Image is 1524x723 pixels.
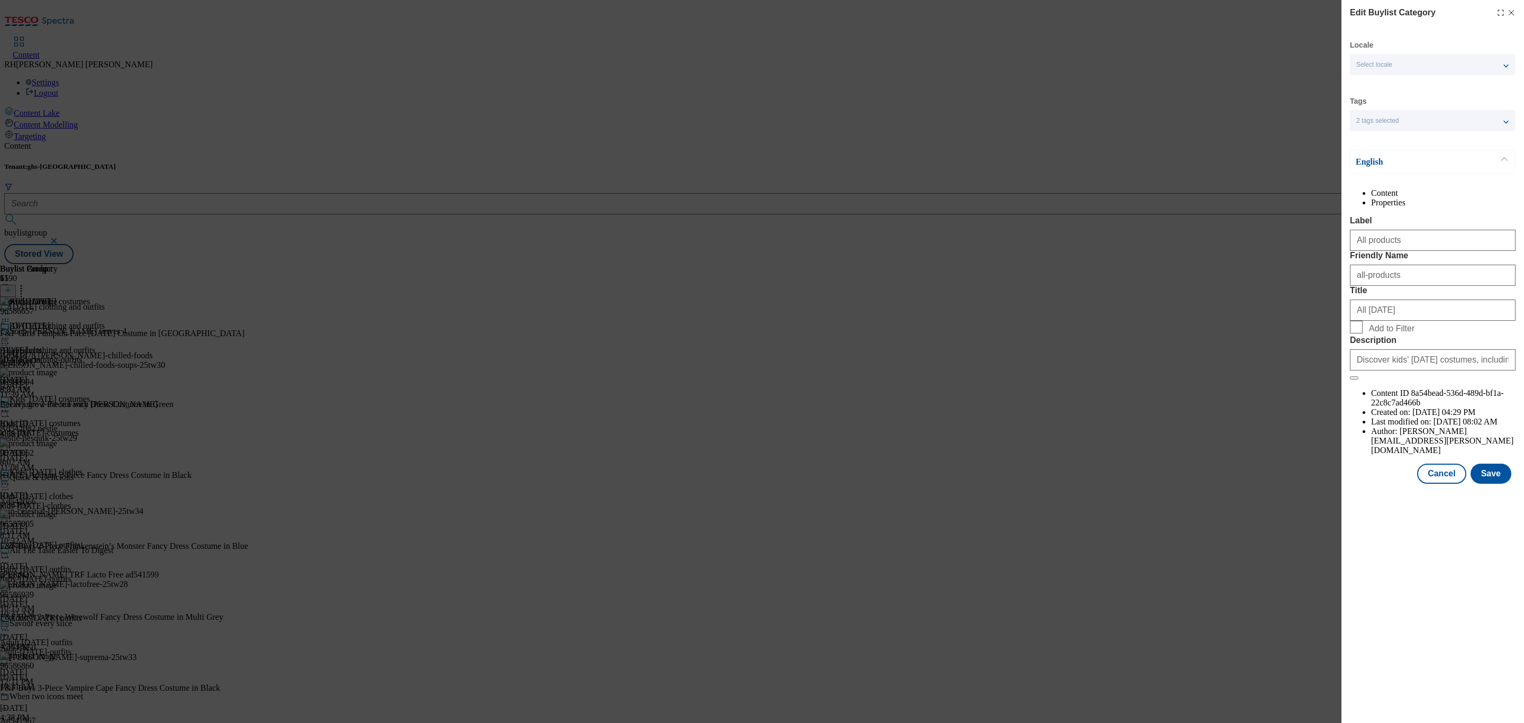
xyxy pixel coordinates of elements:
input: Enter Friendly Name [1350,265,1516,286]
span: [DATE] 04:29 PM [1412,408,1475,417]
label: Description [1350,336,1516,345]
input: Enter Label [1350,230,1516,251]
li: Author: [1371,427,1516,455]
span: 2 tags selected [1356,117,1399,125]
button: Cancel [1417,464,1466,484]
input: Enter Title [1350,300,1516,321]
li: Created on: [1371,408,1516,417]
input: Enter Description [1350,349,1516,370]
button: Save [1471,464,1511,484]
li: Last modified on: [1371,417,1516,427]
p: English [1356,157,1467,167]
label: Title [1350,286,1516,295]
label: Friendly Name [1350,251,1516,260]
button: Select locale [1350,54,1515,75]
span: [DATE] 08:02 AM [1434,417,1498,426]
label: Locale [1350,42,1373,48]
span: [PERSON_NAME][EMAIL_ADDRESS][PERSON_NAME][DOMAIN_NAME] [1371,427,1513,455]
label: Tags [1350,98,1367,104]
span: 8a54bead-536d-489d-bf1a-22c8c7ad466b [1371,388,1504,407]
h4: Edit Buylist Category [1350,6,1436,19]
button: 2 tags selected [1350,110,1515,131]
span: Add to Filter [1369,324,1414,333]
li: Properties [1371,198,1516,207]
label: Label [1350,216,1516,225]
li: Content ID [1371,388,1516,408]
li: Content [1371,188,1516,198]
span: Select locale [1356,61,1392,69]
